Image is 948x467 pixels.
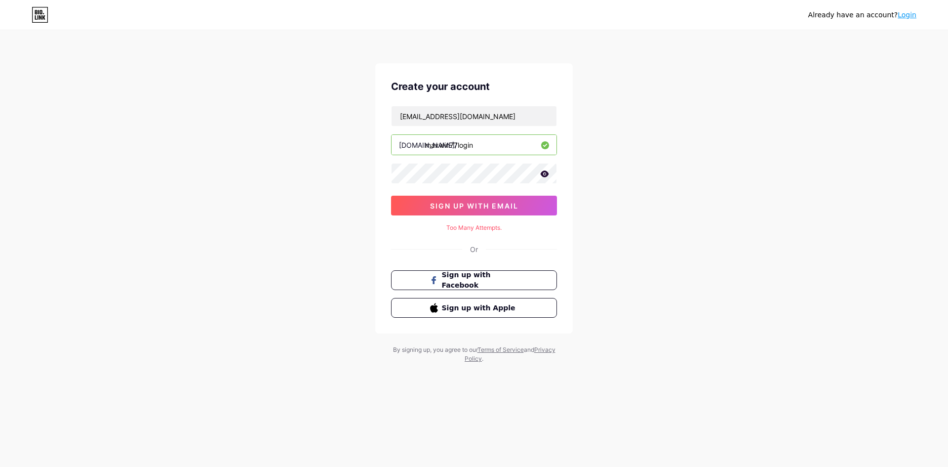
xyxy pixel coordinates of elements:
div: Create your account [391,79,557,94]
div: Already have an account? [808,10,916,20]
button: Sign up with Apple [391,298,557,318]
input: Email [392,106,556,126]
a: Login [898,11,916,19]
span: Sign up with Facebook [442,270,518,291]
button: Sign up with Facebook [391,270,557,290]
span: sign up with email [430,202,518,210]
div: By signing up, you agree to our and . [390,345,558,363]
div: [DOMAIN_NAME]/ [399,140,457,150]
div: Or [470,244,478,255]
div: Too Many Attempts. [391,223,557,232]
a: Terms of Service [477,346,524,353]
input: username [392,135,556,155]
span: Sign up with Apple [442,303,518,313]
button: sign up with email [391,196,557,215]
